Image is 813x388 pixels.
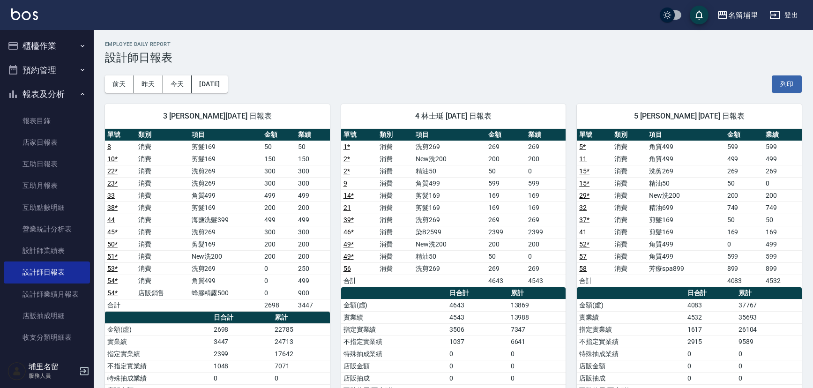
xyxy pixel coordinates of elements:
th: 金額 [725,129,763,141]
td: 消費 [612,165,647,177]
td: 0 [508,348,566,360]
a: 9 [343,179,347,187]
td: 200 [262,201,296,214]
td: 250 [296,262,329,275]
td: 4543 [447,311,508,323]
td: 指定實業績 [341,323,448,336]
a: 設計師日報表 [4,261,90,283]
td: 35693 [736,311,802,323]
td: 角質499 [189,275,262,287]
td: 0 [447,372,508,384]
th: 金額 [486,129,526,141]
td: 9589 [736,336,802,348]
td: 消費 [136,238,189,250]
a: 收支分類明細表 [4,327,90,348]
td: 洗剪269 [647,165,724,177]
th: 累計 [272,312,330,324]
td: 精油50 [413,165,485,177]
td: 0 [685,360,736,372]
td: 499 [296,214,329,226]
a: 57 [579,253,587,260]
a: 8 [107,143,111,150]
td: New洗200 [413,153,485,165]
a: 41 [579,228,587,236]
th: 日合計 [685,287,736,299]
td: 店販銷售 [136,287,189,299]
td: 269 [526,141,566,153]
td: 2698 [262,299,296,311]
td: 150 [296,153,329,165]
td: 200 [486,153,526,165]
td: New洗200 [413,238,485,250]
td: 169 [486,201,526,214]
td: 剪髮169 [189,141,262,153]
td: 消費 [136,165,189,177]
td: 13988 [508,311,566,323]
a: 互助點數明細 [4,197,90,218]
td: 洗剪269 [189,262,262,275]
td: 0 [526,250,566,262]
td: 13869 [508,299,566,311]
span: 4 林士珽 [DATE] 日報表 [352,112,555,121]
td: 599 [486,177,526,189]
td: 精油50 [413,250,485,262]
td: 4532 [685,311,736,323]
td: 269 [763,165,802,177]
td: 599 [763,250,802,262]
button: 客戶管理 [4,352,90,376]
td: 海鹽洗髮399 [189,214,262,226]
th: 項目 [413,129,485,141]
td: 消費 [377,201,413,214]
td: 角質499 [647,250,724,262]
td: 4083 [685,299,736,311]
td: 金額(虛) [341,299,448,311]
td: 169 [526,189,566,201]
th: 項目 [647,129,724,141]
td: 消費 [136,201,189,214]
td: 0 [447,360,508,372]
th: 單號 [341,129,377,141]
td: 洗剪269 [189,177,262,189]
td: 消費 [377,214,413,226]
td: 剪髮169 [413,189,485,201]
td: 200 [725,189,763,201]
img: Person [7,362,26,381]
td: 1048 [211,360,272,372]
button: [DATE] [192,75,227,93]
td: 消費 [377,165,413,177]
td: 3447 [211,336,272,348]
td: 0 [685,372,736,384]
th: 業績 [526,129,566,141]
p: 服務人員 [29,372,76,380]
td: 特殊抽成業績 [105,372,211,384]
button: 報表及分析 [4,82,90,106]
td: 300 [296,226,329,238]
td: 消費 [136,250,189,262]
th: 單號 [577,129,612,141]
td: 不指定實業績 [341,336,448,348]
td: 剪髮169 [189,153,262,165]
button: 預約管理 [4,58,90,82]
td: 不指定實業績 [105,360,211,372]
button: 櫃檯作業 [4,34,90,58]
td: 3506 [447,323,508,336]
td: 洗剪269 [413,214,485,226]
td: 300 [262,165,296,177]
td: 599 [725,141,763,153]
td: 0 [262,262,296,275]
td: 角質499 [647,153,724,165]
td: 6641 [508,336,566,348]
td: 消費 [377,153,413,165]
a: 互助日報表 [4,153,90,175]
td: 26104 [736,323,802,336]
td: 300 [296,165,329,177]
td: 消費 [136,262,189,275]
td: 50 [262,141,296,153]
td: 金額(虛) [105,323,211,336]
td: 0 [262,287,296,299]
td: 499 [262,214,296,226]
a: 營業統計分析表 [4,218,90,240]
td: 269 [526,214,566,226]
td: 169 [486,189,526,201]
td: 599 [526,177,566,189]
